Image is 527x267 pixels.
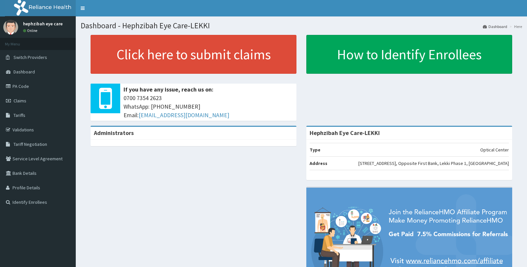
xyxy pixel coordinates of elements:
[94,129,134,137] b: Administrators
[3,20,18,35] img: User Image
[508,24,522,29] li: Here
[310,147,320,153] b: Type
[310,129,380,137] strong: Hephzibah Eye Care-LEKKI
[483,24,507,29] a: Dashboard
[81,21,522,30] h1: Dashboard - Hephzibah Eye Care-LEKKI
[14,112,25,118] span: Tariffs
[306,35,512,74] a: How to Identify Enrollees
[310,160,327,166] b: Address
[14,54,47,60] span: Switch Providers
[480,147,509,153] p: Optical Center
[23,21,63,26] p: hephzibah eye care
[91,35,296,74] a: Click here to submit claims
[14,69,35,75] span: Dashboard
[23,28,39,33] a: Online
[14,141,47,147] span: Tariff Negotiation
[358,160,509,167] p: [STREET_ADDRESS], Opposite First Bank, Lekki Phase 1, [GEOGRAPHIC_DATA]
[124,94,293,119] span: 0700 7354 2623 WhatsApp: [PHONE_NUMBER] Email:
[139,111,229,119] a: [EMAIL_ADDRESS][DOMAIN_NAME]
[124,86,213,93] b: If you have any issue, reach us on:
[14,98,26,104] span: Claims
